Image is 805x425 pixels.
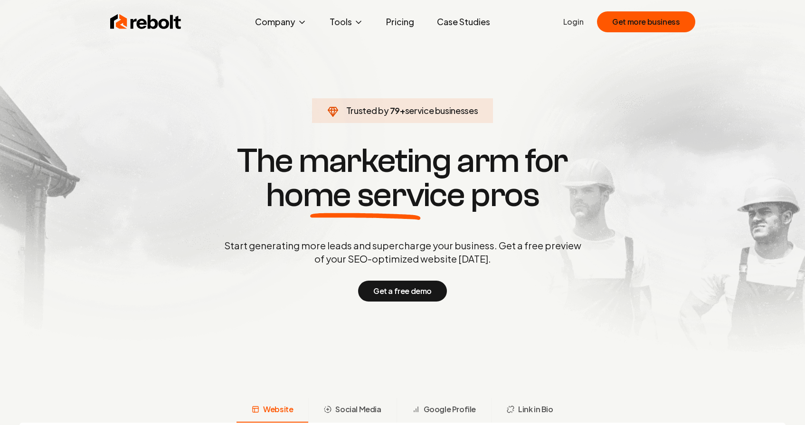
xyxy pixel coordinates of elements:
[247,12,314,31] button: Company
[397,398,491,423] button: Google Profile
[263,404,293,415] span: Website
[400,105,405,116] span: +
[322,12,371,31] button: Tools
[429,12,498,31] a: Case Studies
[563,16,584,28] a: Login
[222,239,583,265] p: Start generating more leads and supercharge your business. Get a free preview of your SEO-optimiz...
[358,281,447,302] button: Get a free demo
[266,178,465,212] span: home service
[424,404,476,415] span: Google Profile
[518,404,553,415] span: Link in Bio
[597,11,695,32] button: Get more business
[491,398,568,423] button: Link in Bio
[308,398,396,423] button: Social Media
[110,12,181,31] img: Rebolt Logo
[346,105,388,116] span: Trusted by
[237,398,308,423] button: Website
[379,12,422,31] a: Pricing
[405,105,478,116] span: service businesses
[175,144,631,212] h1: The marketing arm for pros
[335,404,381,415] span: Social Media
[390,104,400,117] span: 79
